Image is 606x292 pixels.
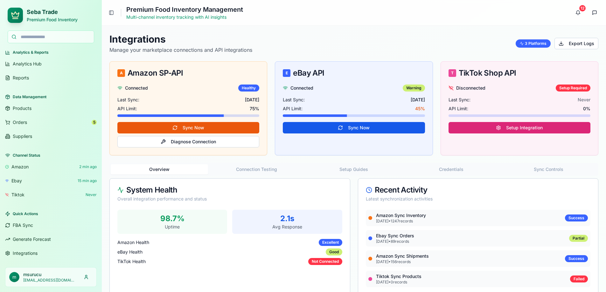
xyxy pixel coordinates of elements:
h2: Seba Trade [27,8,78,17]
p: Premium Food Inventory [27,17,78,23]
div: eBay API [283,69,425,77]
span: Connected [290,85,313,91]
p: Manage your marketplace connections and API integrations [109,46,252,54]
span: Never [578,97,590,103]
p: [DATE] • 0 records [376,280,567,285]
button: tiktokNever [3,188,99,201]
span: ebay [11,178,22,184]
span: A [120,71,122,76]
div: Overall integration performance and status [117,196,342,202]
span: Analytics Hub [13,61,42,67]
p: msurucu [23,271,76,278]
span: Never [86,192,97,197]
div: Channel Status [3,150,99,160]
div: Failed [570,275,588,282]
div: Recent Activity [366,186,591,194]
button: amazon2 min ago [3,160,99,173]
span: Products [13,105,31,112]
button: Sync Now [117,122,259,133]
span: E [286,71,288,76]
p: Uptime [121,224,223,230]
button: 12 [572,6,584,19]
div: Analytics & Reports [3,47,99,58]
span: Reports [13,75,29,81]
span: Connected [125,85,148,91]
a: Integrations [3,247,99,260]
h1: Premium Food Inventory Management [126,5,243,14]
div: System Health [117,186,342,194]
span: Last Sync: [449,97,470,103]
span: 75 % [250,105,259,112]
span: 15 min ago [78,178,97,183]
span: Disconnected [456,85,485,91]
button: Credentials [402,164,500,174]
div: Excellent [319,239,342,246]
div: Latest synchronization activities [366,196,591,202]
button: Setup Guides [305,164,403,174]
p: 2.1s [236,214,338,224]
a: Analytics Hub [3,58,99,70]
span: 0% [583,105,590,112]
span: TikTok Health [117,258,146,265]
div: Healthy [238,85,259,92]
div: Quick Actions [3,209,99,219]
span: Amazon Health [117,239,149,246]
a: Reports [3,71,99,84]
p: ebay sync orders [376,233,566,239]
span: API Limit: [117,105,137,112]
span: T [451,71,453,76]
div: Success [565,255,588,262]
div: Data Management [3,92,99,102]
div: Amazon SP-API [117,69,259,77]
span: API Limit: [449,105,468,112]
p: 98.7% [121,214,223,224]
p: Multi-channel inventory tracking with AI insights [126,14,243,20]
p: Avg Response [236,224,338,230]
span: tiktok [11,192,24,198]
a: Orders5 [3,116,99,129]
div: 12 [579,5,586,11]
button: Sync Now [283,122,425,133]
p: [EMAIL_ADDRESS][DOMAIN_NAME] [23,278,76,283]
button: Export Logs [554,38,598,49]
div: Good [326,248,342,255]
a: Suppliers [3,130,99,143]
div: TikTok Shop API [449,69,590,77]
p: [DATE] • 1247 records [376,219,561,224]
p: tiktok sync products [376,273,567,280]
button: ebay15 min ago [3,174,99,187]
button: Sync Controls [500,164,597,174]
button: Diagnose Connection [117,136,259,147]
p: amazon sync inventory [376,212,561,219]
p: amazon sync shipments [376,253,561,259]
div: Warning [403,85,425,92]
span: m [9,272,19,282]
div: Partial [569,235,588,242]
div: 3 Platforms [516,39,551,48]
span: [DATE] [245,97,259,103]
button: Setup Integration [449,122,590,133]
span: Generate Forecast [13,236,51,242]
span: Last Sync: [117,97,139,103]
div: 5 [92,120,97,125]
p: [DATE] • 156 records [376,259,561,264]
span: 45 % [415,105,425,112]
span: Last Sync: [283,97,305,103]
button: Generate Forecast [3,233,99,246]
span: eBay Health [117,249,143,255]
h1: Integrations [109,33,252,45]
span: Suppliers [13,133,32,139]
div: Not Connected [308,258,342,265]
span: 2 min ago [79,164,97,169]
a: Products [3,102,99,115]
span: [DATE] [411,97,425,103]
span: API Limit: [283,105,303,112]
div: Setup Required [556,85,590,92]
span: Orders [13,119,27,126]
p: [DATE] • 89 records [376,239,566,244]
div: Success [565,214,588,221]
button: Overview [111,164,208,174]
button: FBA Sync [3,219,99,232]
span: FBA Sync [13,222,33,228]
button: Connection Testing [208,164,305,174]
